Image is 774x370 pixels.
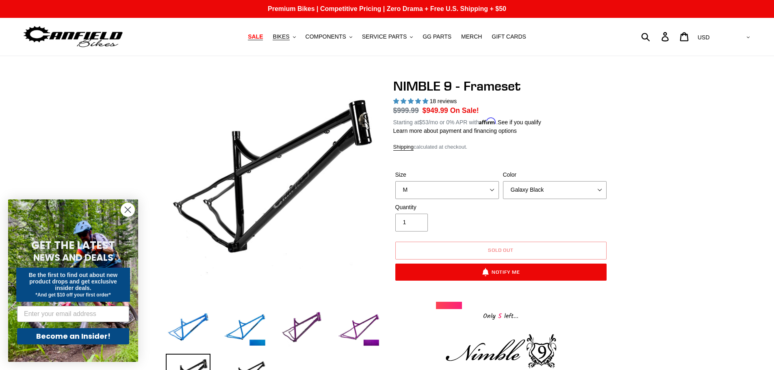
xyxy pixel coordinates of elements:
a: MERCH [457,31,486,42]
span: SERVICE PARTS [362,33,407,40]
img: Load image into Gallery viewer, NIMBLE 9 - Frameset [223,307,267,351]
a: Shipping [393,144,414,151]
img: Load image into Gallery viewer, NIMBLE 9 - Frameset [336,307,381,351]
button: BIKES [269,31,299,42]
img: Canfield Bikes [22,24,124,50]
button: SERVICE PARTS [358,31,417,42]
div: Only left... [436,309,566,322]
input: Search [646,28,666,45]
span: 4.89 stars [393,98,430,104]
span: GG PARTS [423,33,451,40]
a: GG PARTS [418,31,455,42]
img: Load image into Gallery viewer, NIMBLE 9 - Frameset [166,307,210,351]
h1: NIMBLE 9 - Frameset [393,78,609,94]
label: Size [395,171,499,179]
span: GET THE LATEST [31,238,115,253]
a: GIFT CARDS [488,31,530,42]
button: Notify Me [395,264,607,281]
span: $53 [419,119,428,125]
button: Become an Insider! [17,328,129,344]
span: 5 [496,311,504,321]
div: calculated at checkout. [393,143,609,151]
s: $999.99 [393,106,419,115]
button: COMPONENTS [301,31,356,42]
p: Starting at /mo or 0% APR with . [393,116,541,127]
label: Color [503,171,607,179]
span: Be the first to find out about new product drops and get exclusive insider deals. [29,272,118,291]
span: NEWS AND DEALS [33,251,113,264]
span: COMPONENTS [306,33,346,40]
span: GIFT CARDS [492,33,526,40]
span: 18 reviews [429,98,457,104]
input: Enter your email address [17,306,129,322]
span: *And get $10 off your first order* [35,292,111,298]
span: SALE [248,33,263,40]
img: Load image into Gallery viewer, NIMBLE 9 - Frameset [280,307,324,351]
button: Close dialog [121,203,135,217]
a: Learn more about payment and financing options [393,128,517,134]
a: See if you qualify - Learn more about Affirm Financing (opens in modal) [498,119,541,125]
span: MERCH [461,33,482,40]
label: Quantity [395,203,499,212]
button: Sold out [395,242,607,260]
span: On Sale! [450,105,479,116]
a: SALE [244,31,267,42]
span: Sold out [488,247,514,253]
span: BIKES [273,33,289,40]
span: Affirm [479,118,496,125]
span: $949.99 [423,106,448,115]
